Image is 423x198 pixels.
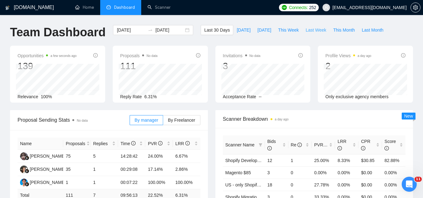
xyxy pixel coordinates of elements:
[158,141,162,145] span: info-circle
[25,182,29,186] img: gigradar-bm.png
[359,179,382,191] td: $0.00
[302,25,330,35] button: Last Week
[204,27,230,33] span: Last 30 Days
[93,140,111,147] span: Replies
[288,166,312,179] td: 0
[25,169,29,173] img: gigradar-bm.png
[93,53,98,58] span: info-circle
[312,166,335,179] td: 0.00%
[384,139,396,151] span: Score
[382,166,405,179] td: 0.00%
[185,141,190,145] span: info-circle
[324,5,328,10] span: user
[144,94,157,99] span: 6.31%
[30,179,66,186] div: [PERSON_NAME]
[131,141,136,145] span: info-circle
[18,52,77,59] span: Opportunities
[325,52,371,59] span: Profile Views
[66,140,85,147] span: Proposals
[410,3,420,13] button: setting
[155,27,184,33] input: End date
[20,165,28,173] img: LA
[20,180,66,185] a: A[PERSON_NAME]
[415,177,422,182] span: 11
[384,146,389,150] span: info-circle
[359,154,382,166] td: $30.85
[259,94,261,99] span: --
[333,27,355,33] span: This Month
[18,138,63,150] th: Name
[175,141,190,146] span: LRR
[382,154,405,166] td: 82.88%
[298,53,303,58] span: info-circle
[250,54,261,58] span: No data
[225,142,255,147] span: Scanner Name
[362,27,383,33] span: Last Month
[63,176,91,189] td: 1
[410,5,420,10] a: setting
[75,5,94,10] a: homeHome
[145,176,173,189] td: 100.00%
[297,143,302,147] span: info-circle
[18,60,77,72] div: 139
[382,179,405,191] td: 0.00%
[289,4,308,11] span: Connects:
[148,28,153,33] span: to
[135,118,158,123] span: By manager
[63,138,91,150] th: Proposals
[330,25,358,35] button: This Month
[120,52,157,59] span: Proposals
[275,25,302,35] button: This Week
[338,139,346,151] span: LRR
[120,60,157,72] div: 111
[291,142,302,147] span: Re
[114,5,135,10] span: Dashboard
[117,27,145,33] input: Start date
[90,138,118,150] th: Replies
[361,146,365,150] span: info-circle
[173,150,200,163] td: 6.67%
[20,179,28,186] img: A
[282,5,287,10] img: upwork-logo.png
[147,5,171,10] a: searchScanner
[223,52,261,59] span: Invitations
[288,179,312,191] td: 0
[306,27,326,33] span: Last Week
[223,60,261,72] div: 3
[338,146,342,150] span: info-circle
[121,141,136,146] span: Time
[358,25,387,35] button: Last Month
[335,154,359,166] td: 8.33%
[335,166,359,179] td: 0.00%
[358,54,371,58] time: a day ago
[201,25,233,35] button: Last 30 Days
[120,94,142,99] span: Reply Rate
[314,142,329,147] span: PVR
[325,94,389,99] span: Only exclusive agency members
[312,154,335,166] td: 25.00%
[90,163,118,176] td: 1
[309,4,316,11] span: 252
[278,27,299,33] span: This Week
[267,139,276,151] span: Bids
[223,94,256,99] span: Acceptance Rate
[20,166,66,171] a: LA[PERSON_NAME]
[288,154,312,166] td: 1
[265,179,288,191] td: 18
[148,141,162,146] span: PVR
[25,156,29,160] img: gigradar-bm.png
[63,150,91,163] td: 75
[106,5,111,9] span: dashboard
[275,118,289,121] time: a day ago
[20,153,76,158] a: NF[PERSON_NAME] Ayra
[145,150,173,163] td: 24.00%
[401,53,405,58] span: info-circle
[267,146,272,150] span: info-circle
[361,139,370,151] span: CPR
[173,163,200,176] td: 2.86%
[145,163,173,176] td: 17.14%
[90,176,118,189] td: 1
[312,179,335,191] td: 27.78%
[225,158,276,163] a: Shopify Development $85
[257,27,271,33] span: [DATE]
